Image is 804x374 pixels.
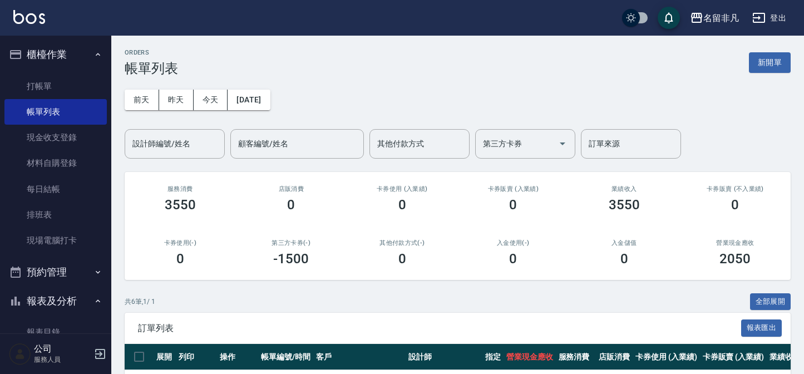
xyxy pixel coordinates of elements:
[685,7,743,29] button: 名留非凡
[125,61,178,76] h3: 帳單列表
[154,344,176,370] th: 展開
[228,90,270,110] button: [DATE]
[582,185,667,193] h2: 業績收入
[693,239,778,247] h2: 營業現金應收
[176,251,184,267] h3: 0
[509,251,517,267] h3: 0
[125,49,178,56] h2: ORDERS
[509,197,517,213] h3: 0
[4,258,107,287] button: 預約管理
[700,344,767,370] th: 卡券販賣 (入業績)
[9,343,31,365] img: Person
[273,251,309,267] h3: -1500
[556,344,596,370] th: 服務消費
[504,344,556,370] th: 營業現金應收
[719,251,751,267] h3: 2050
[471,185,556,193] h2: 卡券販賣 (入業績)
[731,197,739,213] h3: 0
[582,239,667,247] h2: 入金儲值
[360,185,445,193] h2: 卡券使用 (入業績)
[34,343,91,355] h5: 公司
[741,319,782,337] button: 報表匯出
[4,176,107,202] a: 每日結帳
[125,297,155,307] p: 共 6 筆, 1 / 1
[703,11,739,25] div: 名留非凡
[471,239,556,247] h2: 入金使用(-)
[741,322,782,333] a: 報表匯出
[287,197,295,213] h3: 0
[750,293,791,311] button: 全部展開
[194,90,228,110] button: 今天
[658,7,680,29] button: save
[4,202,107,228] a: 排班表
[4,319,107,345] a: 報表目錄
[313,344,406,370] th: 客戶
[138,323,741,334] span: 訂單列表
[360,239,445,247] h2: 其他付款方式(-)
[398,251,406,267] h3: 0
[4,125,107,150] a: 現金收支登錄
[165,197,196,213] h3: 3550
[4,228,107,253] a: 現場電腦打卡
[4,73,107,99] a: 打帳單
[596,344,633,370] th: 店販消費
[767,344,803,370] th: 業績收入
[406,344,482,370] th: 設計師
[749,57,791,67] a: 新開單
[693,185,778,193] h2: 卡券販賣 (不入業績)
[4,287,107,316] button: 報表及分析
[4,40,107,69] button: 櫃檯作業
[249,239,334,247] h2: 第三方卡券(-)
[748,8,791,28] button: 登出
[749,52,791,73] button: 新開單
[34,355,91,365] p: 服務人員
[217,344,258,370] th: 操作
[4,99,107,125] a: 帳單列表
[633,344,700,370] th: 卡券使用 (入業績)
[13,10,45,24] img: Logo
[125,90,159,110] button: 前天
[4,150,107,176] a: 材料自購登錄
[258,344,313,370] th: 帳單編號/時間
[176,344,217,370] th: 列印
[609,197,640,213] h3: 3550
[620,251,628,267] h3: 0
[159,90,194,110] button: 昨天
[249,185,334,193] h2: 店販消費
[138,239,223,247] h2: 卡券使用(-)
[482,344,504,370] th: 指定
[554,135,571,152] button: Open
[138,185,223,193] h3: 服務消費
[398,197,406,213] h3: 0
